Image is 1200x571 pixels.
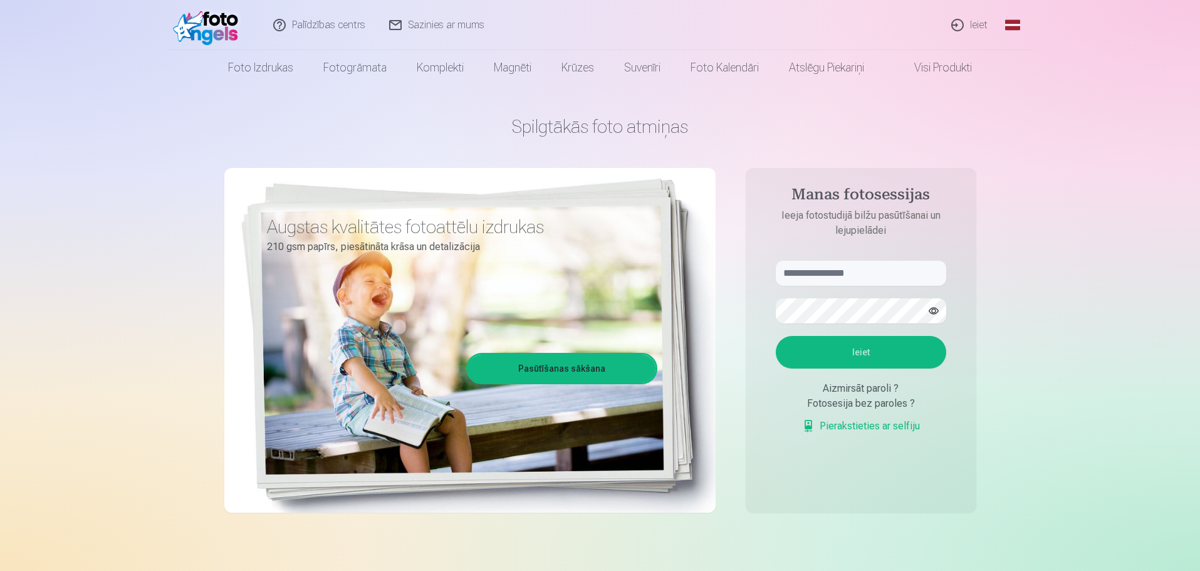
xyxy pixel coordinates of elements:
a: Komplekti [402,50,479,85]
h3: Augstas kvalitātes fotoattēlu izdrukas [267,216,648,238]
p: Ieeja fotostudijā bilžu pasūtīšanai un lejupielādei [763,208,959,238]
div: Fotosesija bez paroles ? [776,396,946,411]
a: Visi produkti [879,50,987,85]
a: Magnēti [479,50,546,85]
button: Ieiet [776,336,946,369]
a: Foto izdrukas [213,50,308,85]
img: /fa1 [173,5,245,45]
a: Foto kalendāri [676,50,774,85]
a: Fotogrāmata [308,50,402,85]
a: Krūzes [546,50,609,85]
p: 210 gsm papīrs, piesātināta krāsa un detalizācija [267,238,648,256]
h1: Spilgtākās foto atmiņas [224,115,976,138]
h4: Manas fotosessijas [763,186,959,208]
a: Suvenīri [609,50,676,85]
a: Pasūtīšanas sākšana [468,355,655,382]
a: Atslēgu piekariņi [774,50,879,85]
div: Aizmirsāt paroli ? [776,381,946,396]
a: Pierakstieties ar selfiju [802,419,920,434]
